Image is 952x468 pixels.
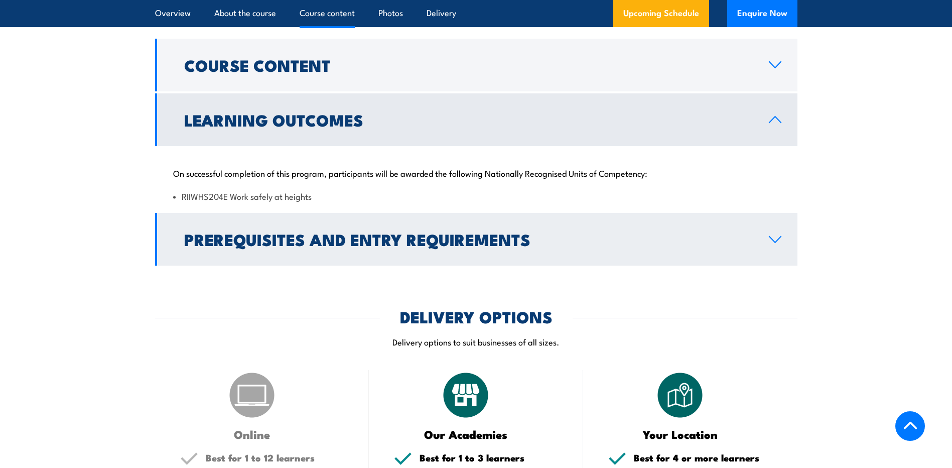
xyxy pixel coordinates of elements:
h3: Our Academies [394,428,538,440]
h2: Course Content [184,58,753,72]
h5: Best for 1 to 12 learners [206,453,344,462]
a: Course Content [155,39,797,91]
h2: Learning Outcomes [184,112,753,127]
h3: Online [180,428,324,440]
p: On successful completion of this program, participants will be awarded the following Nationally R... [173,168,779,178]
h3: Your Location [608,428,752,440]
h2: Prerequisites and Entry Requirements [184,232,753,246]
h5: Best for 1 to 3 learners [420,453,558,462]
a: Learning Outcomes [155,93,797,146]
a: Prerequisites and Entry Requirements [155,213,797,266]
h2: DELIVERY OPTIONS [400,309,553,323]
h5: Best for 4 or more learners [634,453,772,462]
li: RIIWHS204E Work safely at heights [173,190,779,202]
p: Delivery options to suit businesses of all sizes. [155,336,797,347]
